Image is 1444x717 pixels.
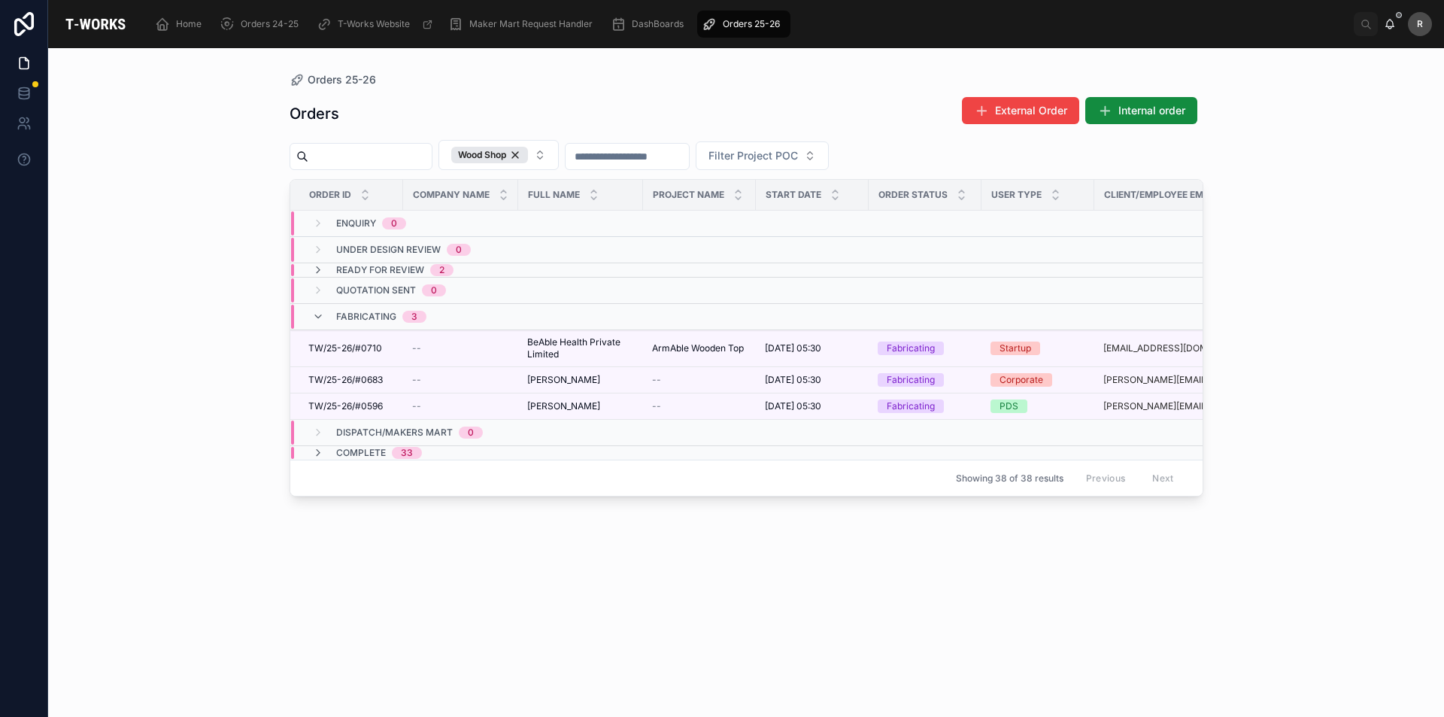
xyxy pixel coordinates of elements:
[401,447,413,459] div: 33
[412,400,421,412] span: --
[1000,342,1031,355] div: Startup
[765,342,821,354] span: [DATE] 05:30
[878,342,972,355] a: Fabricating
[878,189,948,201] span: Order Status
[527,336,634,360] a: BeAble Health Private Limited
[527,400,600,412] span: [PERSON_NAME]
[336,427,453,439] span: Dispatch/Makers Mart
[652,374,661,386] span: --
[451,147,528,163] button: Unselect WOOD_SHOP
[308,342,394,354] a: TW/25-26/#0710
[990,373,1085,387] a: Corporate
[336,217,376,229] span: Enquiry
[1118,103,1185,118] span: Internal order
[887,373,935,387] div: Fabricating
[765,400,860,412] a: [DATE] 05:30
[652,400,661,412] span: --
[412,400,509,412] a: --
[528,189,580,201] span: Full Name
[451,147,528,163] div: Wood Shop
[309,189,351,201] span: Order ID
[336,244,441,256] span: Under Design Review
[411,311,417,323] div: 3
[962,97,1079,124] button: External Order
[995,103,1067,118] span: External Order
[308,374,383,386] span: TW/25-26/#0683
[1103,400,1237,412] a: [PERSON_NAME][EMAIL_ADDRESS][DOMAIN_NAME]
[606,11,694,38] a: DashBoards
[696,141,829,170] button: Select Button
[143,8,1354,41] div: scrollable content
[652,374,747,386] a: --
[150,11,212,38] a: Home
[878,373,972,387] a: Fabricating
[308,400,394,412] a: TW/25-26/#0596
[765,374,821,386] span: [DATE] 05:30
[215,11,309,38] a: Orders 24-25
[308,400,383,412] span: TW/25-26/#0596
[468,427,474,439] div: 0
[176,18,202,30] span: Home
[887,400,935,413] div: Fabricating
[887,342,935,355] div: Fabricating
[527,400,634,412] a: [PERSON_NAME]
[990,342,1085,355] a: Startup
[431,284,437,296] div: 0
[336,311,396,323] span: Fabricating
[312,11,441,38] a: T-Works Website
[290,103,339,124] h1: Orders
[765,342,860,354] a: [DATE] 05:30
[336,264,424,276] span: Ready for Review
[1000,400,1018,413] div: PDS
[956,472,1063,485] span: Showing 38 of 38 results
[990,400,1085,413] a: PDS
[527,374,634,386] a: [PERSON_NAME]
[308,374,394,386] a: TW/25-26/#0683
[290,72,376,87] a: Orders 25-26
[991,189,1042,201] span: User Type
[1103,342,1237,354] a: [EMAIL_ADDRESS][DOMAIN_NAME]
[1104,189,1218,201] span: Client/Employee Email
[1103,374,1237,386] a: [PERSON_NAME][EMAIL_ADDRESS][DOMAIN_NAME]
[632,18,684,30] span: DashBoards
[765,400,821,412] span: [DATE] 05:30
[527,374,600,386] span: [PERSON_NAME]
[878,400,972,413] a: Fabricating
[412,342,509,354] a: --
[723,18,780,30] span: Orders 25-26
[391,217,397,229] div: 0
[708,148,798,163] span: Filter Project POC
[456,244,462,256] div: 0
[439,264,444,276] div: 2
[308,72,376,87] span: Orders 25-26
[241,18,299,30] span: Orders 24-25
[1085,97,1197,124] button: Internal order
[444,11,603,38] a: Maker Mart Request Handler
[336,284,416,296] span: Quotation Sent
[412,374,421,386] span: --
[413,189,490,201] span: Company Name
[438,140,559,170] button: Select Button
[697,11,790,38] a: Orders 25-26
[1000,373,1043,387] div: Corporate
[765,374,860,386] a: [DATE] 05:30
[1417,18,1423,30] span: R
[469,18,593,30] span: Maker Mart Request Handler
[653,189,724,201] span: Project Name
[412,342,421,354] span: --
[766,189,821,201] span: Start Date
[652,342,747,354] a: ArmAble Wooden Top
[336,447,386,459] span: Complete
[652,400,747,412] a: --
[652,342,744,354] span: ArmAble Wooden Top
[338,18,410,30] span: T-Works Website
[308,342,382,354] span: TW/25-26/#0710
[412,374,509,386] a: --
[60,12,131,36] img: App logo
